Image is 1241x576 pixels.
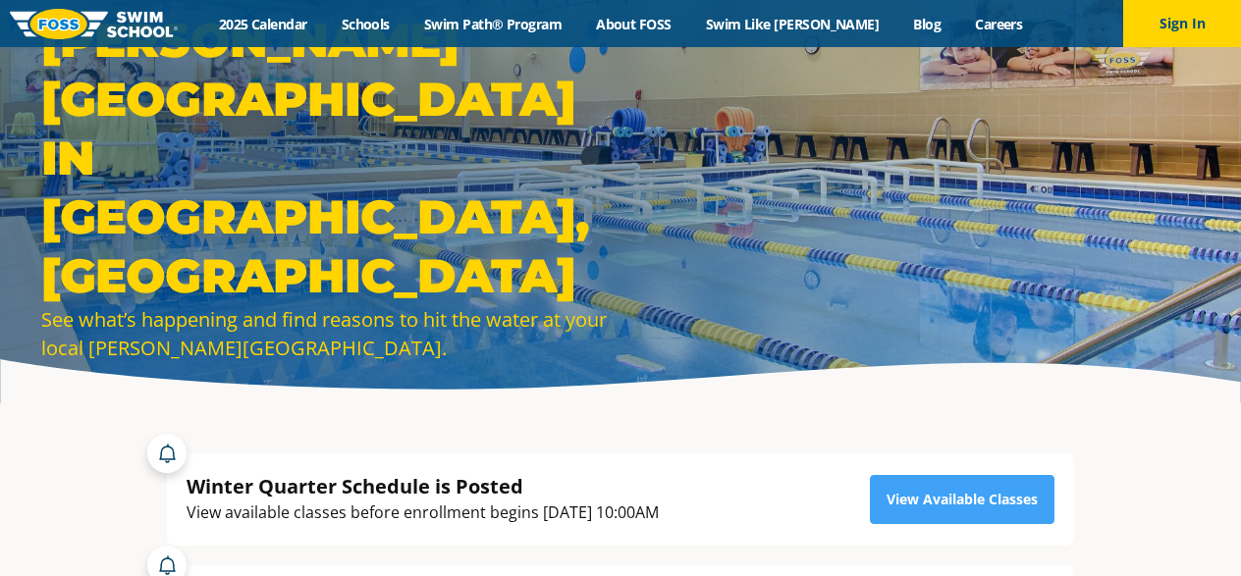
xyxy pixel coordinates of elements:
[187,499,659,526] div: View available classes before enrollment begins [DATE] 10:00AM
[958,15,1040,33] a: Careers
[187,473,659,499] div: Winter Quarter Schedule is Posted
[201,15,324,33] a: 2025 Calendar
[406,15,578,33] a: Swim Path® Program
[41,305,611,362] div: See what’s happening and find reasons to hit the water at your local [PERSON_NAME][GEOGRAPHIC_DATA].
[324,15,406,33] a: Schools
[41,11,611,305] h1: [PERSON_NAME][GEOGRAPHIC_DATA] in [GEOGRAPHIC_DATA], [GEOGRAPHIC_DATA]
[896,15,958,33] a: Blog
[579,15,689,33] a: About FOSS
[870,475,1054,524] a: View Available Classes
[10,9,178,39] img: FOSS Swim School Logo
[688,15,896,33] a: Swim Like [PERSON_NAME]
